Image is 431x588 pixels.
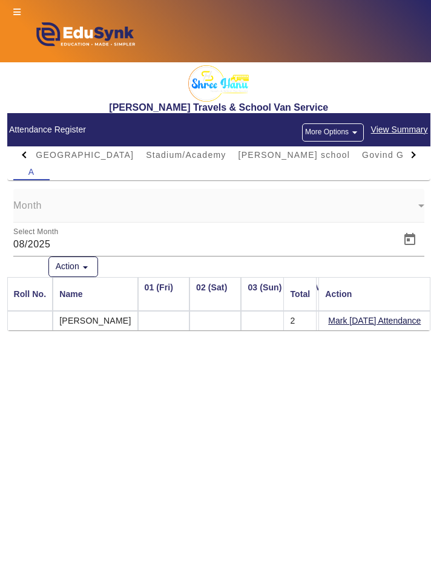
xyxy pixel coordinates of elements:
img: edusynk-logo.png [13,19,156,56]
mat-header-cell: Roll No. [7,277,53,311]
button: More Options [302,123,364,142]
h2: [PERSON_NAME] Travels & School Van Service [7,102,431,113]
mat-label: Select Month [13,228,59,236]
mat-header-cell: Action [318,277,430,311]
span: [PERSON_NAME] school [239,151,350,159]
button: Open calendar [395,225,424,254]
mat-header-cell: Total [283,277,317,311]
mat-icon: arrow_drop_down [79,261,91,273]
span: Stadium/Academy [146,151,226,159]
span: A [28,168,35,176]
span: View Summary [370,123,429,137]
th: 01 (Fri) [138,277,189,311]
button: Mark [DATE] Attendance [327,313,422,328]
mat-icon: arrow_drop_down [349,126,361,139]
th: 02 (Sat) [189,277,241,311]
img: 2bec4155-9170-49cd-8f97-544ef27826c4 [188,65,249,102]
mat-card-header: Attendance Register [7,113,431,146]
button: Action [48,256,98,277]
mat-header-cell: Name [53,277,137,311]
mat-cell: 2 [283,311,317,330]
th: 03 (Sun) [241,277,292,311]
mat-cell: [PERSON_NAME] [53,311,137,330]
